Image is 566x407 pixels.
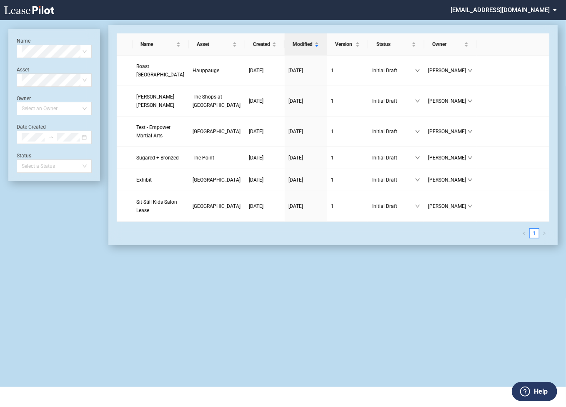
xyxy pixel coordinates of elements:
span: [PERSON_NAME] [428,176,468,184]
th: Name [133,33,189,56]
span: down [468,68,473,73]
a: [DATE] [289,127,323,136]
th: Modified [285,33,327,56]
button: left [519,228,529,238]
span: down [468,204,473,209]
span: [PERSON_NAME] [428,154,468,162]
span: down [468,155,473,160]
span: [PERSON_NAME] [428,202,468,210]
span: [DATE] [289,155,303,161]
label: Status [17,153,31,159]
span: Sit Still Kids Salon Lease [137,199,178,213]
th: Owner [424,33,477,56]
span: down [415,177,420,182]
span: The Point [193,155,215,161]
label: Help [534,386,548,397]
span: [PERSON_NAME] [428,97,468,105]
span: [DATE] [289,98,303,104]
span: [PERSON_NAME] [428,127,468,136]
span: [DATE] [249,129,264,134]
a: Roast [GEOGRAPHIC_DATA] [137,62,185,79]
label: Asset [17,67,29,73]
a: Hauppauge [193,66,241,75]
span: to [48,134,54,140]
a: [DATE] [249,154,280,162]
a: 1 [530,229,539,238]
button: right [539,228,549,238]
span: 1 [331,155,334,161]
a: [DATE] [289,66,323,75]
a: [DATE] [289,154,323,162]
span: Roast Sandwich House [137,63,185,78]
th: Version [327,33,368,56]
span: [DATE] [249,177,264,183]
a: [GEOGRAPHIC_DATA] [193,202,241,210]
span: [DATE] [289,203,303,209]
span: 1 [331,177,334,183]
label: Name [17,38,30,44]
span: [DATE] [249,155,264,161]
span: down [415,99,420,104]
span: Initial Draft [372,97,415,105]
span: Linden Square [193,203,241,209]
span: down [415,204,420,209]
span: down [468,99,473,104]
a: 1 [331,202,364,210]
span: Version [336,40,354,48]
span: Exhibit [137,177,152,183]
span: Name [141,40,175,48]
a: [DATE] [249,66,280,75]
span: [DATE] [249,203,264,209]
span: Asset [197,40,231,48]
span: Initial Draft [372,176,415,184]
span: 1 [331,129,334,134]
span: Sugared + Bronzed [137,155,179,161]
li: 1 [529,228,539,238]
a: Exhibit [137,176,185,184]
span: right [542,231,546,235]
span: down [468,177,473,182]
span: down [415,155,420,160]
a: Sit Still Kids Salon Lease [137,198,185,215]
a: [DATE] [249,176,280,184]
a: Test - Empower Martial Arts [137,123,185,140]
a: [GEOGRAPHIC_DATA] [193,127,241,136]
span: Test - Empower Martial Arts [137,124,171,139]
th: Asset [189,33,245,56]
span: J. Jill Lease [137,94,175,108]
span: down [415,129,420,134]
a: [DATE] [289,202,323,210]
span: Owner [433,40,463,48]
span: [DATE] [289,177,303,183]
a: 1 [331,66,364,75]
span: [DATE] [249,98,264,104]
span: Initial Draft [372,66,415,75]
a: 1 [331,97,364,105]
span: 1 [331,68,334,73]
button: Help [512,382,557,401]
th: Created [245,33,285,56]
span: 1 [331,98,334,104]
span: Hauppauge [193,68,220,73]
a: 1 [331,127,364,136]
span: Created [253,40,270,48]
span: down [415,68,420,73]
a: [PERSON_NAME] [PERSON_NAME] [137,93,185,109]
label: Date Created [17,124,46,130]
span: swap-right [48,134,54,140]
span: left [522,231,526,235]
li: Previous Page [519,228,529,238]
li: Next Page [539,228,549,238]
span: Modified [293,40,313,48]
span: 1 [331,203,334,209]
span: Status [376,40,410,48]
a: [DATE] [289,176,323,184]
span: Initial Draft [372,154,415,162]
a: The Point [193,154,241,162]
span: Initial Draft [372,127,415,136]
a: [DATE] [249,127,280,136]
span: down [468,129,473,134]
span: [DATE] [289,129,303,134]
a: The Shops at [GEOGRAPHIC_DATA] [193,93,241,109]
a: Sugared + Bronzed [137,154,185,162]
